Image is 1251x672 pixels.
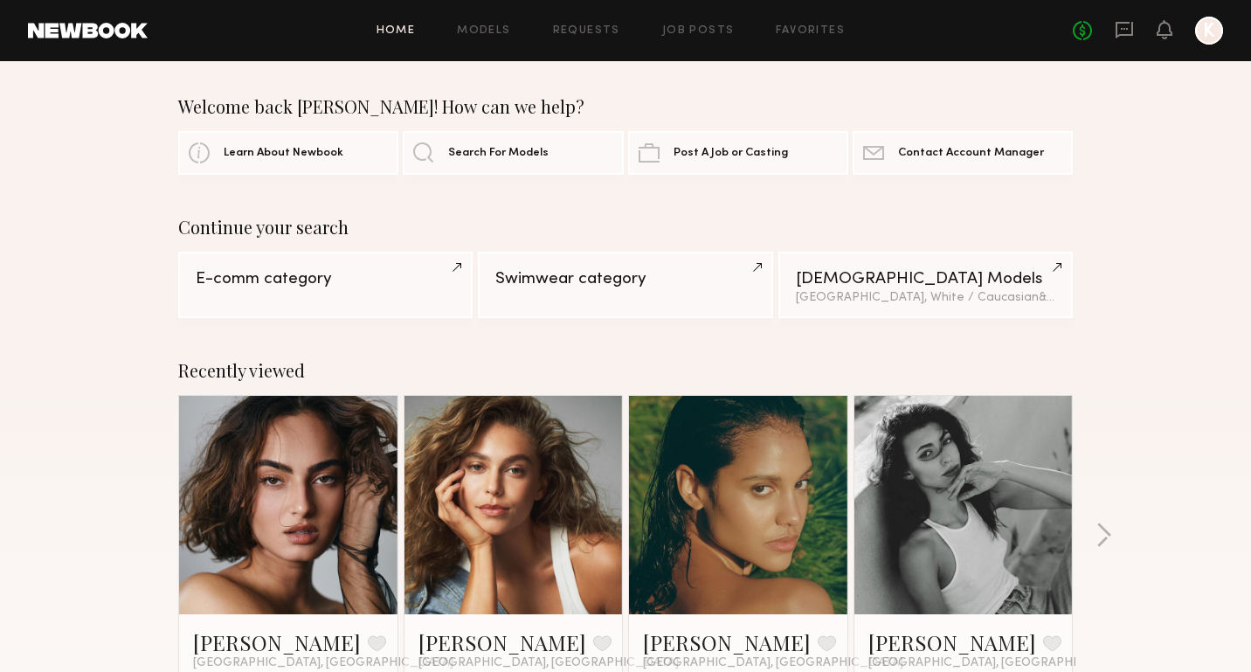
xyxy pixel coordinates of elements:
[796,271,1055,288] div: [DEMOGRAPHIC_DATA] Models
[418,656,679,670] span: [GEOGRAPHIC_DATA], [GEOGRAPHIC_DATA]
[662,25,735,37] a: Job Posts
[193,628,361,656] a: [PERSON_NAME]
[377,25,416,37] a: Home
[478,252,772,318] a: Swimwear category
[853,131,1073,175] a: Contact Account Manager
[1195,17,1223,45] a: K
[178,217,1073,238] div: Continue your search
[628,131,848,175] a: Post A Job or Casting
[778,252,1073,318] a: [DEMOGRAPHIC_DATA] Models[GEOGRAPHIC_DATA], White / Caucasian&6other filters
[776,25,845,37] a: Favorites
[178,252,473,318] a: E-comm category
[196,271,455,288] div: E-comm category
[643,656,903,670] span: [GEOGRAPHIC_DATA], [GEOGRAPHIC_DATA]
[796,292,1055,304] div: [GEOGRAPHIC_DATA], White / Caucasian
[457,25,510,37] a: Models
[178,96,1073,117] div: Welcome back [PERSON_NAME]! How can we help?
[553,25,620,37] a: Requests
[898,148,1044,159] span: Contact Account Manager
[178,131,398,175] a: Learn About Newbook
[403,131,623,175] a: Search For Models
[1039,292,1123,303] span: & 6 other filter s
[224,148,343,159] span: Learn About Newbook
[868,656,1129,670] span: [GEOGRAPHIC_DATA], [GEOGRAPHIC_DATA]
[178,360,1073,381] div: Recently viewed
[193,656,453,670] span: [GEOGRAPHIC_DATA], [GEOGRAPHIC_DATA]
[495,271,755,288] div: Swimwear category
[418,628,586,656] a: [PERSON_NAME]
[674,148,788,159] span: Post A Job or Casting
[868,628,1036,656] a: [PERSON_NAME]
[448,148,549,159] span: Search For Models
[643,628,811,656] a: [PERSON_NAME]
